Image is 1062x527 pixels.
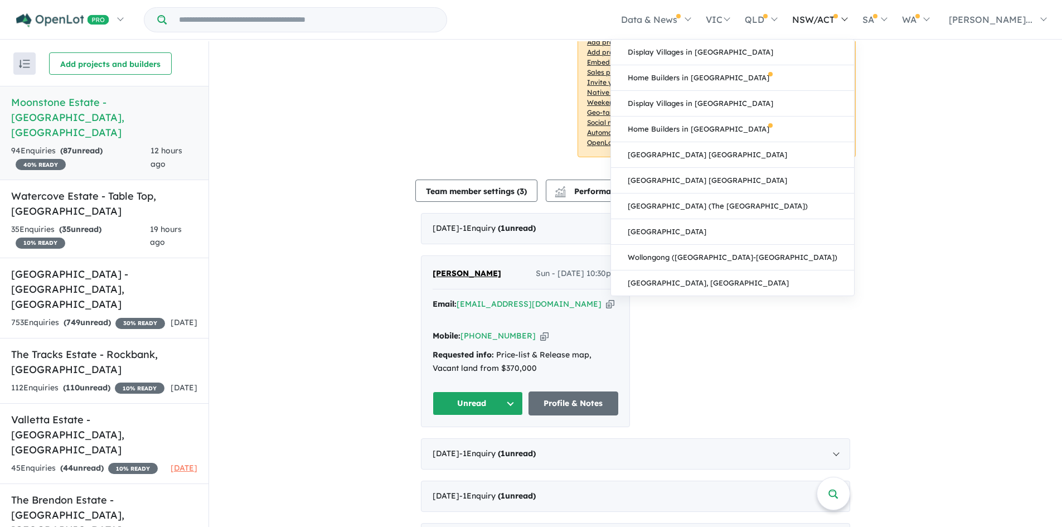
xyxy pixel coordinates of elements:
span: [DATE] [171,463,197,473]
a: [GEOGRAPHIC_DATA] (The [GEOGRAPHIC_DATA]) [611,194,854,219]
span: 10 % READY [16,238,65,249]
span: 10 % READY [108,463,158,474]
a: Display Villages in [GEOGRAPHIC_DATA] [611,91,854,117]
div: 45 Enquir ies [11,462,158,475]
a: [EMAIL_ADDRESS][DOMAIN_NAME] [457,299,602,309]
u: Sales phone number [587,68,653,76]
span: Performance [556,186,625,196]
div: 753 Enquir ies [11,316,165,330]
span: 87 [63,146,72,156]
div: 112 Enquir ies [11,381,164,395]
img: Openlot PRO Logo White [16,13,109,27]
strong: ( unread) [60,463,104,473]
span: 30 % READY [115,318,165,329]
a: Profile & Notes [528,391,619,415]
img: line-chart.svg [555,186,565,192]
div: 35 Enquir ies [11,223,150,250]
span: [PERSON_NAME] [433,268,501,278]
h5: Valletta Estate - [GEOGRAPHIC_DATA] , [GEOGRAPHIC_DATA] [11,412,197,457]
u: Add project headline [587,38,654,46]
h5: Moonstone Estate - [GEOGRAPHIC_DATA] , [GEOGRAPHIC_DATA] [11,95,197,140]
span: 110 [66,383,80,393]
strong: ( unread) [498,448,536,458]
strong: Email: [433,299,457,309]
img: sort.svg [19,60,30,68]
button: Unread [433,391,523,415]
span: 19 hours ago [150,224,182,248]
span: 12 hours ago [151,146,182,169]
img: bar-chart.svg [555,190,566,197]
span: [DATE] [171,317,197,327]
a: Display Villages in [GEOGRAPHIC_DATA] [611,40,854,65]
a: Wollongong ([GEOGRAPHIC_DATA]-[GEOGRAPHIC_DATA]) [611,245,854,270]
a: [GEOGRAPHIC_DATA] [611,219,854,245]
h5: [GEOGRAPHIC_DATA] - [GEOGRAPHIC_DATA] , [GEOGRAPHIC_DATA] [11,267,197,312]
button: Performance [546,180,629,202]
strong: ( unread) [60,146,103,156]
a: [PHONE_NUMBER] [460,331,536,341]
u: OpenLot Buyer Cashback [587,138,670,147]
strong: Requested info: [433,350,494,360]
u: Automated buyer follow-up [587,128,677,137]
a: [GEOGRAPHIC_DATA] [GEOGRAPHIC_DATA] [611,168,854,194]
div: 94 Enquir ies [11,144,151,171]
span: 40 % READY [16,159,66,170]
button: Copy [606,298,614,310]
div: [DATE] [421,481,850,512]
span: 1 [501,448,505,458]
div: [DATE] [421,213,850,244]
u: Embed Facebook profile [587,58,666,66]
a: [GEOGRAPHIC_DATA], [GEOGRAPHIC_DATA] [611,270,854,296]
h5: Watercove Estate - Table Top , [GEOGRAPHIC_DATA] [11,188,197,219]
button: Add projects and builders [49,52,172,75]
strong: ( unread) [498,223,536,233]
div: [DATE] [421,438,850,470]
span: 10 % READY [115,383,164,394]
span: - 1 Enquir y [459,491,536,501]
span: 749 [66,317,80,327]
h5: The Tracks Estate - Rockbank , [GEOGRAPHIC_DATA] [11,347,197,377]
a: [GEOGRAPHIC_DATA] [GEOGRAPHIC_DATA] [611,142,854,168]
u: Social media retargeting [587,118,668,127]
span: - 1 Enquir y [459,223,536,233]
a: Home Builders in [GEOGRAPHIC_DATA] [611,117,854,142]
span: 3 [520,186,524,196]
span: 1 [501,223,505,233]
button: Team member settings (3) [415,180,537,202]
span: - 1 Enquir y [459,448,536,458]
input: Try estate name, suburb, builder or developer [169,8,444,32]
u: Geo-targeted email & SMS [587,108,673,117]
u: Native ads (Promoted estate) [587,88,685,96]
span: Sun - [DATE] 10:30pm [536,267,618,281]
button: Copy [540,330,549,342]
a: [PERSON_NAME] [433,267,501,281]
strong: ( unread) [498,491,536,501]
span: 35 [62,224,71,234]
u: Weekend eDM slots [587,98,651,107]
strong: ( unread) [63,383,110,393]
span: 44 [63,463,73,473]
strong: Mobile: [433,331,460,341]
span: 1 [501,491,505,501]
div: Price-list & Release map, Vacant land from $370,000 [433,349,618,375]
strong: ( unread) [59,224,101,234]
u: Invite your team members [587,78,674,86]
u: Add project selling-points [587,48,670,56]
span: [DATE] [171,383,197,393]
a: Home Builders in [GEOGRAPHIC_DATA] [611,65,854,91]
strong: ( unread) [64,317,111,327]
span: [PERSON_NAME]... [949,14,1032,25]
